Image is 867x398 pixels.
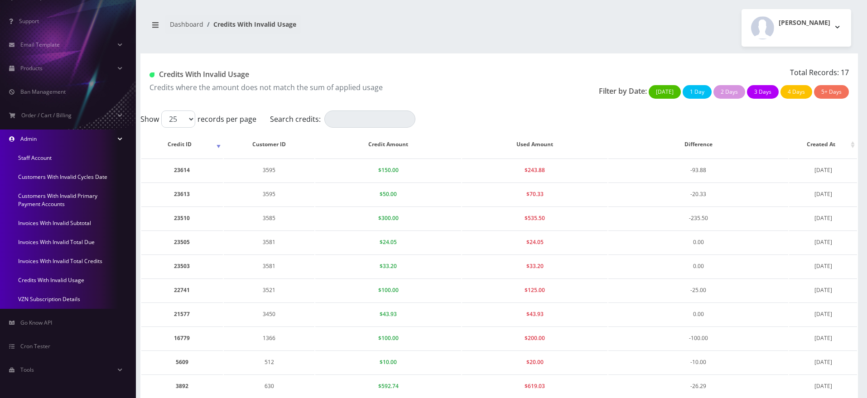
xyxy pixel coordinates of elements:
[789,350,857,374] td: [DATE]
[608,131,788,158] th: Difference
[380,238,397,246] span: $24.05
[525,334,545,342] span: $200.00
[608,230,788,254] td: 0.00
[270,110,415,128] label: Search credits:
[141,182,223,206] td: 23613
[149,72,154,77] img: Credits With Invalid Usage
[20,88,66,96] span: Ban Management
[380,358,397,366] span: $10.00
[789,326,857,350] td: [DATE]
[608,350,788,374] td: -10.00
[141,326,223,350] td: 16779
[608,374,788,398] td: -26.29
[141,350,223,374] td: 5609
[780,85,812,99] button: 4 Days
[140,110,256,128] label: Show records per page
[608,278,788,302] td: -25.00
[141,254,223,278] td: 23503
[141,206,223,230] td: 23510
[224,254,315,278] td: 3581
[380,310,397,318] span: $43.93
[141,131,223,158] th: Credit ID: activate to sort column ascending
[608,326,788,350] td: -100.00
[378,214,399,222] span: $300.00
[608,158,788,182] td: -93.88
[713,85,745,99] button: 2 Days
[224,350,315,374] td: 512
[149,82,492,93] p: Credits where the amount does not match the sum of applied usage
[224,206,315,230] td: 3585
[525,166,545,174] span: $243.88
[141,374,223,398] td: 3892
[608,206,788,230] td: -235.50
[526,310,544,318] span: $43.93
[147,15,492,41] nav: breadcrumb
[20,64,43,72] span: Products
[20,342,50,350] span: Cron Tester
[462,131,607,158] th: Used Amount
[141,302,223,326] td: 21577
[20,41,60,48] span: Email Template
[789,254,857,278] td: [DATE]
[224,230,315,254] td: 3581
[149,70,492,79] h1: Credits With Invalid Usage
[599,86,647,96] p: Filter by Date:
[224,302,315,326] td: 3450
[525,214,545,222] span: $535.50
[380,190,397,198] span: $50.00
[526,238,544,246] span: $24.05
[141,230,223,254] td: 23505
[224,182,315,206] td: 3595
[224,131,315,158] th: Customer ID
[789,374,857,398] td: [DATE]
[525,286,545,294] span: $125.00
[378,286,399,294] span: $100.00
[789,302,857,326] td: [DATE]
[526,190,544,198] span: $70.33
[526,358,544,366] span: $20.00
[224,326,315,350] td: 1366
[789,230,857,254] td: [DATE]
[20,135,37,143] span: Admin
[378,166,399,174] span: $150.00
[20,319,52,326] span: Go Know API
[608,254,788,278] td: 0.00
[526,262,544,270] span: $33.20
[747,85,779,99] button: 3 Days
[203,19,296,29] li: Credits With Invalid Usage
[608,302,788,326] td: 0.00
[742,9,851,47] button: [PERSON_NAME]
[324,110,415,128] input: Search credits:
[790,67,839,77] span: Total Records:
[19,17,39,25] span: Support
[378,382,399,390] span: $592.74
[789,182,857,206] td: [DATE]
[683,85,712,99] button: 1 Day
[378,334,399,342] span: $100.00
[170,20,203,29] a: Dashboard
[608,182,788,206] td: -20.33
[841,67,849,77] span: 17
[141,158,223,182] td: 23614
[224,374,315,398] td: 630
[224,278,315,302] td: 3521
[779,19,830,27] h2: [PERSON_NAME]
[789,206,857,230] td: [DATE]
[141,278,223,302] td: 22741
[789,278,857,302] td: [DATE]
[789,131,857,158] th: Created At: activate to sort column ascending
[161,110,195,128] select: Showrecords per page
[224,158,315,182] td: 3595
[814,85,849,99] button: 5+ Days
[649,85,681,99] button: [DATE]
[525,382,545,390] span: $619.03
[315,131,461,158] th: Credit Amount
[380,262,397,270] span: $33.20
[20,366,34,374] span: Tools
[21,111,72,119] span: Order / Cart / Billing
[789,158,857,182] td: [DATE]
